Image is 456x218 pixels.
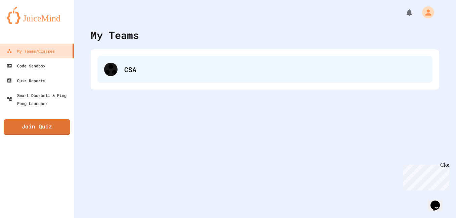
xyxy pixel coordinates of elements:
[124,64,426,74] div: CSA
[7,91,71,107] div: Smart Doorbell & Ping Pong Launcher
[4,119,70,135] a: Join Quiz
[7,76,45,85] div: Quiz Reports
[415,5,436,20] div: My Account
[7,7,67,24] img: logo-orange.svg
[97,56,432,83] div: CSA
[393,7,415,18] div: My Notifications
[7,62,45,70] div: Code Sandbox
[428,191,449,211] iframe: chat widget
[3,3,46,43] div: Chat with us now!Close
[91,28,139,43] div: My Teams
[400,162,449,190] iframe: chat widget
[7,47,55,55] div: My Teams/Classes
